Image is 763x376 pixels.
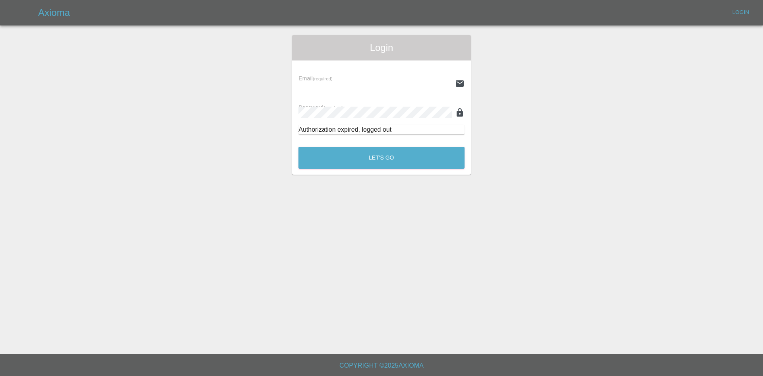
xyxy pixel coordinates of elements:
[313,76,333,81] small: (required)
[38,6,70,19] h5: Axioma
[298,125,465,134] div: Authorization expired, logged out
[298,147,465,169] button: Let's Go
[6,360,757,371] h6: Copyright © 2025 Axioma
[298,104,343,111] span: Password
[298,41,465,54] span: Login
[298,75,332,82] span: Email
[728,6,753,19] a: Login
[323,105,343,110] small: (required)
